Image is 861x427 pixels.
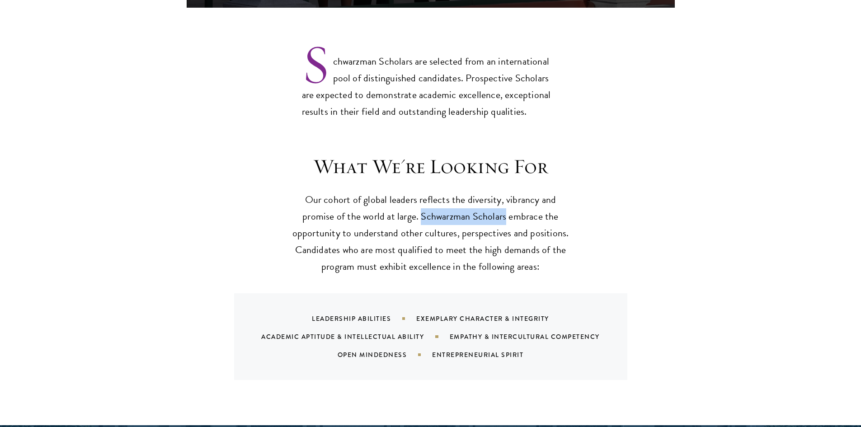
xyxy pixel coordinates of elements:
[312,314,416,323] div: Leadership Abilities
[291,192,571,275] p: Our cohort of global leaders reflects the diversity, vibrancy and promise of the world at large. ...
[416,314,572,323] div: Exemplary Character & Integrity
[450,332,622,341] div: Empathy & Intercultural Competency
[291,154,571,179] h3: What We're Looking For
[302,38,560,120] p: Schwarzman Scholars are selected from an international pool of distinguished candidates. Prospect...
[261,332,449,341] div: Academic Aptitude & Intellectual Ability
[338,350,433,359] div: Open Mindedness
[432,350,546,359] div: Entrepreneurial Spirit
